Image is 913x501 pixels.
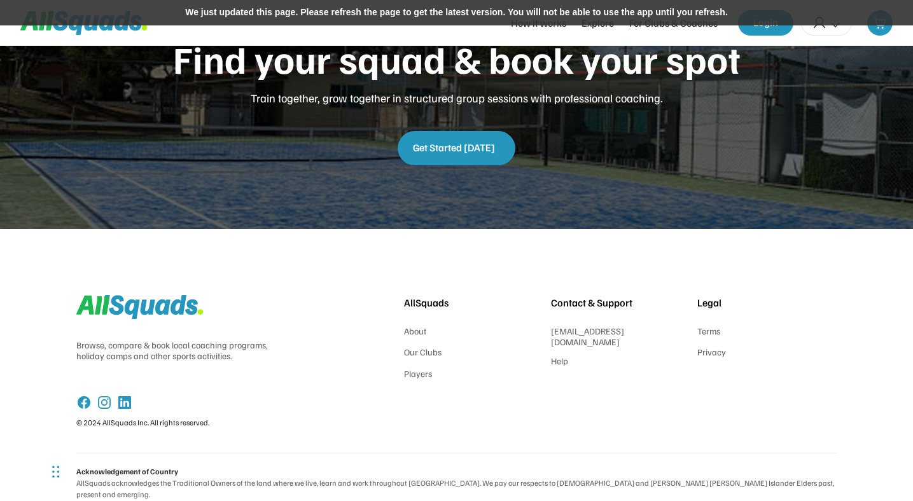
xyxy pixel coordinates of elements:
div: AllSquads [404,295,449,310]
div: [EMAIL_ADDRESS][DOMAIN_NAME] [551,326,690,348]
a: Help [551,355,568,367]
div: © 2024 AllSquads Inc. All rights reserved. [76,418,209,427]
a: About [404,326,426,337]
div: Legal [697,295,721,310]
span: Get Started [DATE] [413,141,495,154]
a: Privacy [697,347,726,358]
div: Train together, grow together in structured group sessions with professional coaching. [101,91,813,106]
a: Our Clubs [404,347,442,358]
div: Acknowledgement of Country [76,466,178,477]
div: Find your squad & book your spot [173,37,741,81]
a: Players [404,368,432,380]
div: Browse, compare & book local coaching programs, holiday camps and other sports activities. [76,340,268,362]
a: Terms [697,326,720,337]
div: AllSquads acknowledges the Traditional Owners of the land where we live, learn and work throughou... [76,477,837,500]
button: Get Started [DATE] [398,131,515,165]
div: Contact & Support [551,295,690,310]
